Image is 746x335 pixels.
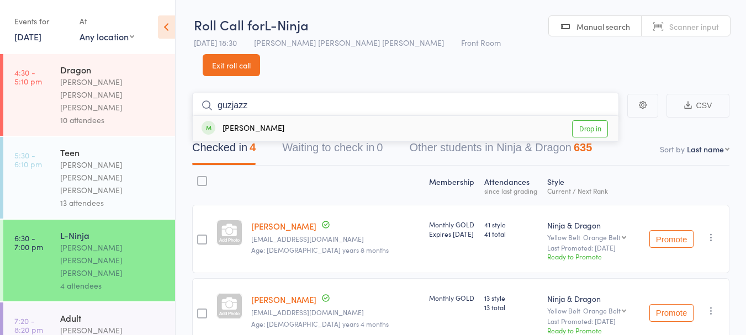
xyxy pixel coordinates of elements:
[192,136,256,165] button: Checked in4
[192,93,619,118] input: Search by name
[484,302,538,312] span: 13 total
[282,136,383,165] button: Waiting to check in0
[409,136,592,165] button: Other students in Ninja & Dragon635
[251,294,316,305] a: [PERSON_NAME]
[669,21,719,32] span: Scanner input
[251,309,420,316] small: amirthenz@gmail.com
[572,120,608,137] a: Drop in
[547,326,639,335] div: Ready to Promote
[60,146,166,158] div: Teen
[264,15,309,34] span: L-Ninja
[484,220,538,229] span: 41 style
[251,235,420,243] small: rashigupta3@gmail.com
[547,244,639,252] small: Last Promoted: [DATE]
[649,304,694,322] button: Promote
[14,12,68,30] div: Events for
[377,141,383,153] div: 0
[666,94,729,118] button: CSV
[547,187,639,194] div: Current / Next Rank
[14,68,42,86] time: 4:30 - 5:10 pm
[547,220,639,231] div: Ninja & Dragon
[543,171,643,200] div: Style
[60,229,166,241] div: L-Ninja
[14,233,43,251] time: 6:30 - 7:00 pm
[194,15,264,34] span: Roll Call for
[425,171,480,200] div: Membership
[60,114,166,126] div: 10 attendees
[574,141,592,153] div: 635
[660,143,685,155] label: Sort by
[547,293,639,304] div: Ninja & Dragon
[251,245,389,254] span: Age: [DEMOGRAPHIC_DATA] years 8 months
[202,123,284,135] div: [PERSON_NAME]
[60,63,166,76] div: Dragon
[547,252,639,261] div: Ready to Promote
[251,319,389,328] span: Age: [DEMOGRAPHIC_DATA] years 4 months
[80,30,134,42] div: Any location
[14,30,41,42] a: [DATE]
[576,21,630,32] span: Manual search
[80,12,134,30] div: At
[60,279,166,292] div: 4 attendees
[547,307,639,314] div: Yellow Belt
[3,54,175,136] a: 4:30 -5:10 pmDragon[PERSON_NAME] [PERSON_NAME] [PERSON_NAME]10 attendees
[203,54,260,76] a: Exit roll call
[251,220,316,232] a: [PERSON_NAME]
[60,76,166,114] div: [PERSON_NAME] [PERSON_NAME] [PERSON_NAME]
[547,233,639,241] div: Yellow Belt
[480,171,543,200] div: Atten­dances
[429,229,475,238] div: Expires [DATE]
[547,317,639,325] small: Last Promoted: [DATE]
[484,229,538,238] span: 41 total
[429,220,475,238] div: Monthly GOLD
[14,316,43,334] time: 7:20 - 8:20 pm
[687,143,724,155] div: Last name
[429,293,475,302] div: Monthly GOLD
[60,312,166,324] div: Adult
[60,241,166,279] div: [PERSON_NAME] [PERSON_NAME] [PERSON_NAME]
[194,37,237,48] span: [DATE] 18:30
[649,230,694,248] button: Promote
[60,158,166,196] div: [PERSON_NAME] [PERSON_NAME] [PERSON_NAME]
[461,37,501,48] span: Front Room
[583,307,621,314] div: Orange Belt
[14,151,42,168] time: 5:30 - 6:10 pm
[250,141,256,153] div: 4
[60,196,166,209] div: 13 attendees
[484,187,538,194] div: since last grading
[484,293,538,302] span: 13 style
[3,137,175,219] a: 5:30 -6:10 pmTeen[PERSON_NAME] [PERSON_NAME] [PERSON_NAME]13 attendees
[254,37,444,48] span: [PERSON_NAME] [PERSON_NAME] [PERSON_NAME]
[3,220,175,301] a: 6:30 -7:00 pmL-Ninja[PERSON_NAME] [PERSON_NAME] [PERSON_NAME]4 attendees
[583,233,621,241] div: Orange Belt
